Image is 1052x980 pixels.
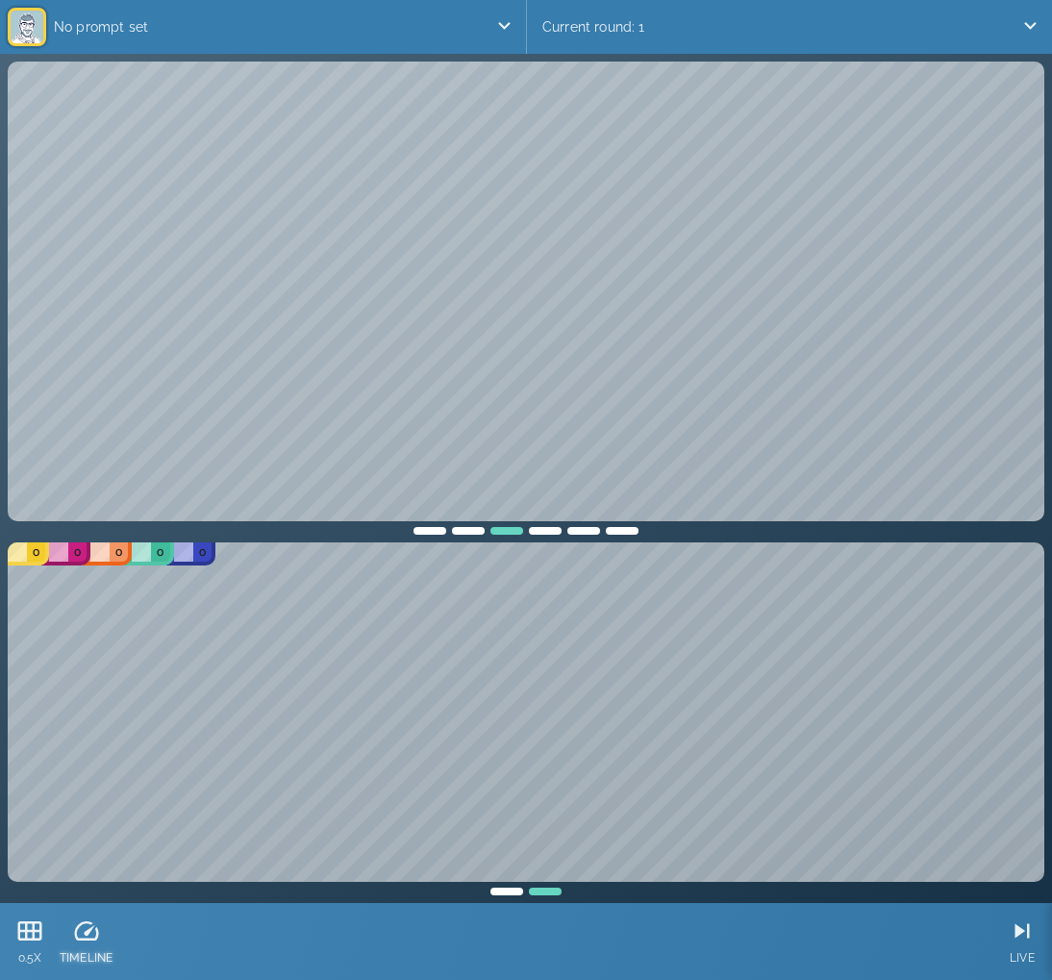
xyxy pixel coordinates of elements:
p: TIMELINE [60,949,113,967]
p: 0 [199,542,206,562]
p: No prompt set [46,8,495,46]
img: 27fe5f41d76690b9e274fd96f4d02f98.png [11,11,43,43]
p: LIVE [1008,949,1037,967]
p: 0 [74,542,81,562]
p: 0 [115,542,122,562]
p: 0.5X [15,949,44,967]
p: 0 [33,542,39,562]
p: 0 [157,542,163,562]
